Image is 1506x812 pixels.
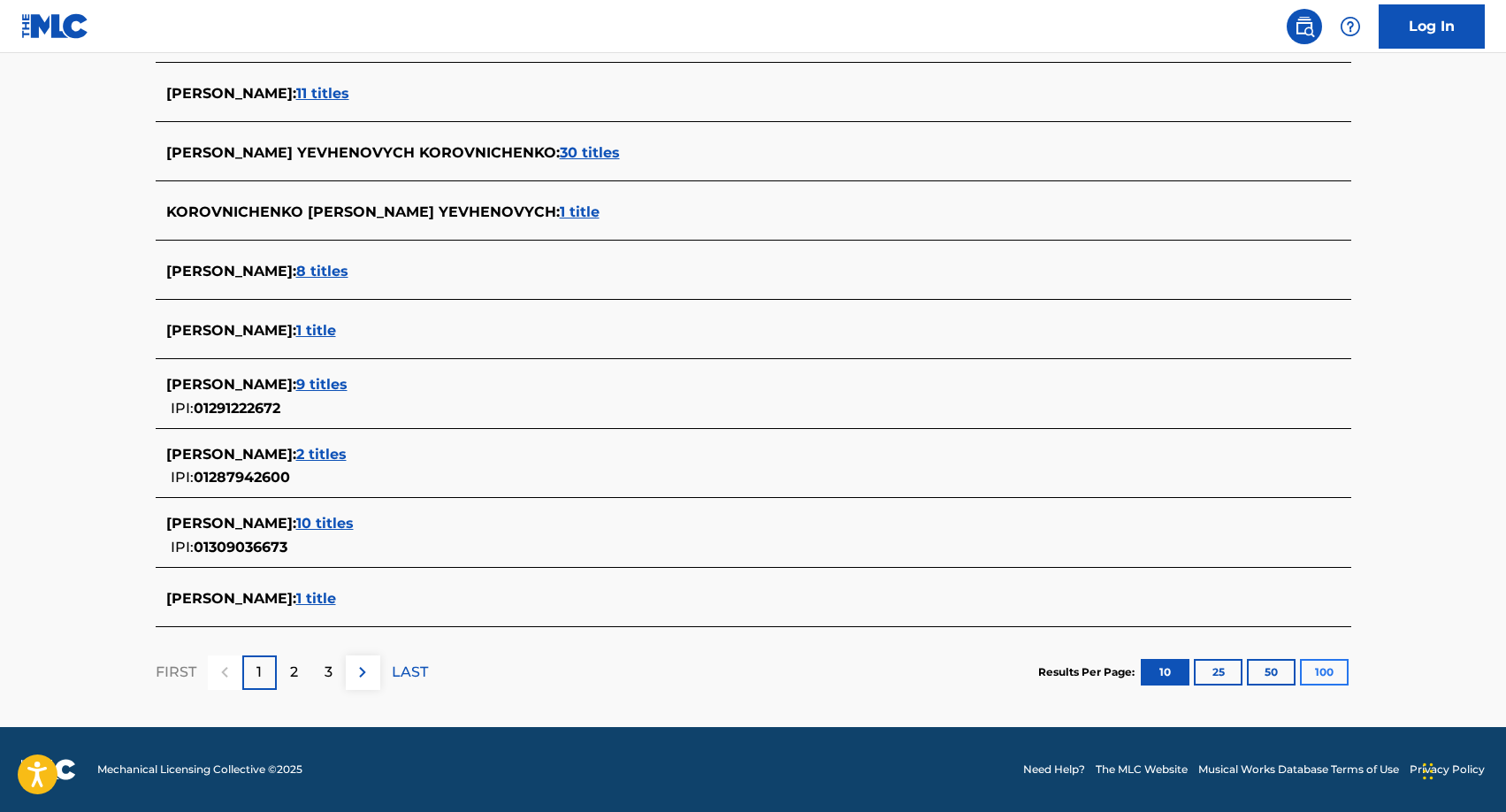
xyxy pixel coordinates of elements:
[296,85,349,102] span: 11 titles
[325,662,333,683] p: 3
[171,400,194,417] span: IPI:
[290,662,298,683] p: 2
[296,590,336,607] span: 1 title
[296,376,348,393] span: 9 titles
[166,144,560,161] span: [PERSON_NAME] YEVHENOVYCH KOROVNICHENKO :
[296,515,354,532] span: 10 titles
[1247,659,1296,686] button: 50
[166,515,296,532] span: [PERSON_NAME] :
[97,762,302,778] span: Mechanical Licensing Collective © 2025
[1198,762,1399,778] a: Musical Works Database Terms of Use
[1340,16,1361,37] img: help
[166,322,296,339] span: [PERSON_NAME] :
[1141,659,1189,686] button: 10
[560,203,600,220] span: 1 title
[1096,762,1188,778] a: The MLC Website
[296,263,348,280] span: 8 titles
[166,203,560,220] span: KOROVNICHENKO [PERSON_NAME] YEVHENOVYCH :
[1300,659,1349,686] button: 100
[166,590,296,607] span: [PERSON_NAME] :
[166,263,296,280] span: [PERSON_NAME] :
[1038,664,1139,680] p: Results Per Page:
[1410,762,1485,778] a: Privacy Policy
[194,400,280,417] span: 01291222672
[1333,9,1368,44] div: Help
[352,662,373,683] img: right
[1023,762,1085,778] a: Need Help?
[194,469,290,486] span: 01287942600
[1379,4,1485,49] a: Log In
[1287,9,1322,44] a: Public Search
[166,85,296,102] span: [PERSON_NAME] :
[171,539,194,555] span: IPI:
[21,759,76,780] img: logo
[194,539,287,555] span: 01309036673
[1423,745,1433,798] div: Drag
[21,13,89,39] img: MLC Logo
[156,662,196,683] p: FIRST
[560,144,620,161] span: 30 titles
[296,322,336,339] span: 1 title
[1194,659,1242,686] button: 25
[171,469,194,486] span: IPI:
[1418,727,1506,812] iframe: Chat Widget
[392,662,428,683] p: LAST
[1294,16,1315,37] img: search
[256,662,262,683] p: 1
[166,376,296,393] span: [PERSON_NAME] :
[296,446,347,463] span: 2 titles
[166,446,296,463] span: [PERSON_NAME] :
